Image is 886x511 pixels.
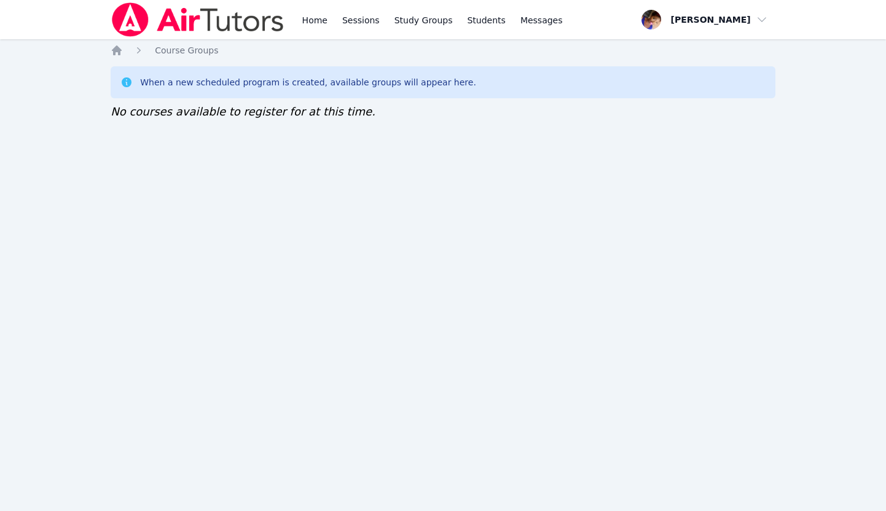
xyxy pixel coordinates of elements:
span: No courses available to register for at this time. [111,105,375,118]
nav: Breadcrumb [111,44,775,57]
div: When a new scheduled program is created, available groups will appear here. [140,76,476,88]
img: Air Tutors [111,2,284,37]
a: Course Groups [155,44,218,57]
span: Messages [520,14,563,26]
span: Course Groups [155,45,218,55]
